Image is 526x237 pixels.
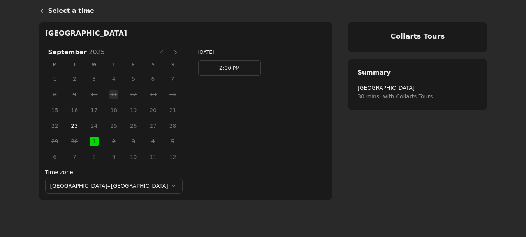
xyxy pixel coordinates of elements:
button: Sunday, 21 September 2025 [168,105,178,115]
button: Saturday, 4 October 2025 [148,137,158,146]
span: 9 [69,89,80,100]
span: 30 [69,135,80,147]
button: Sunday, 5 October 2025 [168,137,178,146]
span: 9 [108,151,120,163]
button: Friday, 19 September 2025 [129,105,138,115]
span: S [163,59,183,71]
button: Thursday, 2 October 2025 [109,137,118,146]
button: Monday, 15 September 2025 [50,105,60,115]
span: [GEOGRAPHIC_DATA] [357,84,478,92]
button: Sunday, 14 September 2025 [168,90,178,99]
span: 3 [88,73,100,85]
span: 25 [108,120,120,132]
button: Monday, 1 September 2025 [50,74,60,84]
h1: Select a time [48,6,487,16]
a: 2:00 PM [198,60,261,76]
label: Time zone [45,168,183,176]
button: Wednesday, 10 September 2025 [90,90,99,99]
span: 20 [147,104,159,116]
span: 21 [167,104,179,116]
span: 27 [147,120,159,132]
button: Thursday, 9 October 2025 [109,152,118,162]
button: Next month [169,46,182,59]
button: Monday, 29 September 2025 [50,137,60,146]
button: Tuesday, 23 September 2025 [70,121,79,130]
button: Thursday, 11 September 2025 [109,90,118,99]
button: Friday, 5 September 2025 [129,74,138,84]
span: 18 [108,104,120,116]
button: Saturday, 27 September 2025 [148,121,158,130]
span: 14 [167,89,179,100]
span: 5 [167,135,179,147]
button: Friday, 26 September 2025 [129,121,138,130]
button: Tuesday, 30 September 2025 [70,137,79,146]
span: M [45,59,65,71]
button: Wednesday, 3 September 2025 [90,74,99,84]
span: 6 [49,151,61,163]
span: 5 [128,73,139,85]
span: 1 [88,135,100,147]
span: 24 [88,120,100,132]
span: 4 [108,73,120,85]
button: Sunday, 7 September 2025 [168,74,178,84]
span: 4 [147,135,159,147]
button: Wednesday, 1 October 2025 selected [90,137,99,146]
h4: Collarts Tours [357,31,478,41]
span: T [104,59,123,71]
button: [GEOGRAPHIC_DATA]–[GEOGRAPHIC_DATA] [45,178,183,194]
button: Wednesday, 8 October 2025 [90,152,99,162]
span: 29 [49,135,61,147]
button: Thursday, 4 September 2025 [109,74,118,84]
span: 2:00 [219,65,231,71]
span: 10 [128,151,139,163]
span: 2 [108,135,120,147]
span: PM [231,66,239,71]
button: Tuesday, 16 September 2025 [70,105,79,115]
button: Monday, 6 October 2025 [50,152,60,162]
span: W [84,59,104,71]
span: 8 [88,151,100,163]
span: 15 [49,104,61,116]
button: Tuesday, 2 September 2025 [70,74,79,84]
button: Sunday, 28 September 2025 [168,121,178,130]
span: S [143,59,163,71]
span: 12 [128,89,139,100]
button: Monday, 8 September 2025 [50,90,60,99]
button: Previous month [155,46,168,59]
span: F [123,59,143,71]
button: Friday, 12 September 2025 [129,90,138,99]
span: 23 [69,120,80,132]
span: 8 [49,89,61,100]
button: Sunday, 12 October 2025 [168,152,178,162]
span: 10 [88,89,100,100]
button: Saturday, 6 September 2025 [148,74,158,84]
button: Friday, 3 October 2025 [129,137,138,146]
button: Wednesday, 17 September 2025 [90,105,99,115]
span: 19 [128,104,139,116]
button: Saturday, 13 September 2025 [148,90,158,99]
span: 26 [128,120,139,132]
a: Back [33,2,48,20]
button: Saturday, 11 October 2025 [148,152,158,162]
span: T [65,59,84,71]
h2: [GEOGRAPHIC_DATA] [45,28,327,38]
span: 1 [49,73,61,85]
h3: September [45,48,155,57]
button: Thursday, 18 September 2025 [109,105,118,115]
button: Thursday, 25 September 2025 [109,121,118,130]
span: 11 [108,89,120,100]
span: 7 [69,151,80,163]
span: 22 [49,120,61,132]
span: 3 [128,135,139,147]
span: 2 [69,73,80,85]
span: 12 [167,151,179,163]
span: 16 [69,104,80,116]
button: Saturday, 20 September 2025 [148,105,158,115]
span: 6 [147,73,159,85]
h3: [DATE] [198,48,325,56]
span: 13 [147,89,159,100]
button: Wednesday, 24 September 2025 [90,121,99,130]
span: 2025 [89,48,105,56]
span: 7 [167,73,179,85]
span: 11 [147,151,159,163]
